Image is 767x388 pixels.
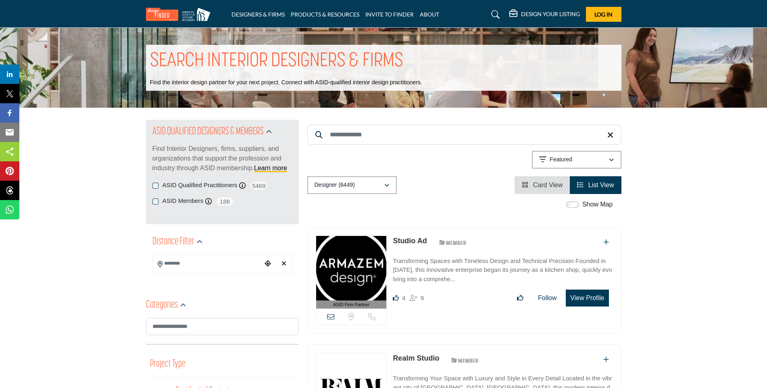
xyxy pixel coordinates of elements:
p: Transforming Spaces with Timeless Design and Technical Precision Founded in [DATE], this innovati... [393,257,613,284]
a: Learn more [254,165,287,171]
label: ASID Members [163,196,204,206]
a: View List [577,181,614,188]
a: Realm Studio [393,354,439,362]
p: Find the interior design partner for your next project. Connect with ASID-qualified interior desi... [150,79,422,87]
span: 5469 [250,181,268,191]
li: List View [570,176,621,194]
a: PRODUCTS & RESOURCES [291,11,359,18]
input: ASID Members checkbox [152,198,158,204]
li: Card View [515,176,570,194]
a: View Card [522,181,563,188]
span: List View [588,181,614,188]
span: Log In [594,11,613,18]
img: ASID Members Badge Icon [447,355,483,365]
p: Designer (6449) [315,181,355,189]
span: 9 [421,294,424,301]
button: Featured [532,151,621,169]
p: Studio Ad [393,236,427,246]
input: ASID Qualified Practitioners checkbox [152,183,158,189]
img: Site Logo [146,8,215,21]
h1: SEARCH INTERIOR DESIGNERS & FIRMS [150,49,403,74]
button: View Profile [566,290,609,307]
a: INVITE TO FINDER [365,11,414,18]
div: Followers [410,293,424,303]
span: 188 [216,196,234,207]
input: Search Location [153,256,262,271]
a: Search [484,8,505,21]
div: Choose your current location [262,255,274,273]
a: Add To List [603,239,609,246]
input: Search Keyword [307,125,621,145]
img: ASID Members Badge Icon [435,238,471,248]
p: Find Interior Designers, firms, suppliers, and organizations that support the profession and indu... [152,144,292,173]
div: DESIGN YOUR LISTING [509,10,580,19]
div: Clear search location [278,255,290,273]
a: Add To List [603,356,609,363]
span: 4 [402,294,405,301]
label: ASID Qualified Practitioners [163,181,238,190]
a: DESIGNERS & FIRMS [231,11,285,18]
input: Search Category [146,318,299,335]
label: Show Map [582,200,613,209]
a: Transforming Spaces with Timeless Design and Technical Precision Founded in [DATE], this innovati... [393,252,613,284]
p: Featured [550,156,572,164]
i: Likes [393,295,399,301]
a: ASID Firm Partner [316,236,387,309]
h2: Categories [146,298,178,313]
h2: ASID QUALIFIED DESIGNERS & MEMBERS [152,125,264,139]
a: ABOUT [420,11,439,18]
button: Project Type [150,357,185,372]
img: Studio Ad [316,236,387,300]
p: Realm Studio [393,353,439,364]
span: Card View [533,181,563,188]
h2: Distance Filter [152,235,194,249]
button: Follow [533,290,562,306]
h5: DESIGN YOUR LISTING [521,10,580,18]
a: Studio Ad [393,237,427,245]
span: ASID Firm Partner [333,301,369,308]
button: Designer (6449) [307,176,397,194]
button: Log In [586,7,621,22]
button: Like listing [512,290,529,306]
